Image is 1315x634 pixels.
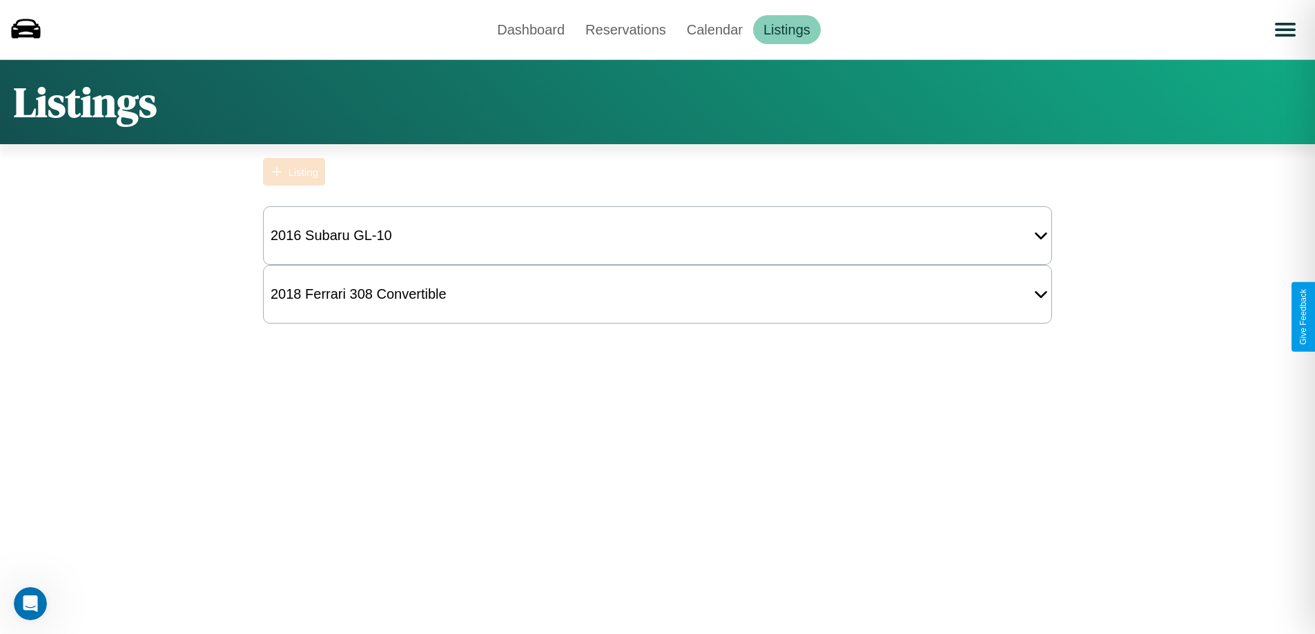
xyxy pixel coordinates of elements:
[263,158,325,186] button: Listing
[575,15,676,44] a: Reservations
[14,587,47,620] iframe: Intercom live chat
[264,221,399,250] div: 2016 Subaru GL-10
[1266,10,1305,49] button: Open menu
[264,279,454,309] div: 2018 Ferrari 308 Convertible
[1298,289,1308,345] div: Give Feedback
[753,15,821,44] a: Listings
[487,15,575,44] a: Dashboard
[14,74,157,130] h1: Listings
[676,15,753,44] a: Calendar
[289,166,318,178] div: Listing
